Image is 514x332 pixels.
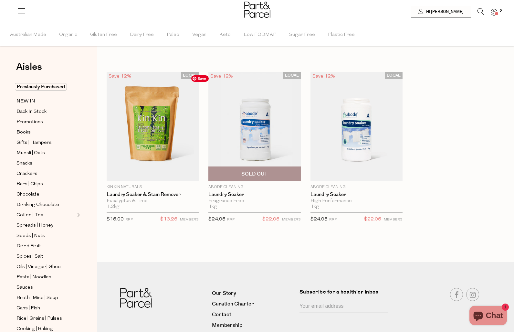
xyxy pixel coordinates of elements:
img: Laundry Soaker & Stain Remover [107,72,199,181]
span: Crackers [16,170,37,178]
span: LOCAL [385,72,403,79]
span: Aisles [16,60,42,74]
a: Promotions [16,118,75,126]
span: Sugar Free [289,24,315,46]
span: Bars | Chips [16,180,43,188]
span: Australian Made [10,24,46,46]
a: Snacks [16,159,75,167]
span: Save [191,75,209,82]
span: $24.95 [310,217,328,222]
span: Promotions [16,118,43,126]
span: 1kg [310,204,319,210]
a: Muesli | Oats [16,149,75,157]
small: RRP [227,218,235,221]
span: LOCAL [283,72,301,79]
span: 2 [498,8,504,14]
button: Sold Out [208,166,300,181]
span: Organic [59,24,77,46]
a: Pasta | Noodles [16,273,75,281]
a: Back In Stock [16,108,75,116]
a: Books [16,128,75,136]
span: 1kg [208,204,217,210]
span: Cans | Fish [16,305,40,312]
span: Previously Purchased [15,83,67,91]
span: Sold Out [241,171,267,177]
div: Save 12% [310,72,337,81]
p: Abode Cleaning [310,184,403,190]
a: Broth | Miso | Soup [16,294,75,302]
span: Keto [219,24,231,46]
span: Gluten Free [90,24,117,46]
span: $15.00 [107,217,124,222]
a: Bars | Chips [16,180,75,188]
span: Dried Fruit [16,242,41,250]
div: Save 12% [107,72,133,81]
span: Plastic Free [328,24,355,46]
span: LOCAL [181,72,199,79]
img: Part&Parcel [244,2,270,18]
span: Sauces [16,284,33,292]
span: Vegan [192,24,206,46]
inbox-online-store-chat: Shopify online store chat [467,306,509,327]
small: MEMBERS [384,218,403,221]
span: Muesli | Oats [16,149,45,157]
span: $22.05 [262,215,279,224]
a: Chocolate [16,190,75,198]
span: Gifts | Hampers [16,139,52,147]
a: Drinking Chocolate [16,201,75,209]
a: Curation Charter [212,300,295,308]
img: Laundry Soaker [310,72,403,181]
span: Low FODMAP [244,24,276,46]
div: Eucalyptus & Lime [107,198,199,204]
a: Dried Fruit [16,242,75,250]
a: Hi [PERSON_NAME] [411,6,471,17]
span: Coffee | Tea [16,211,43,219]
small: RRP [125,218,133,221]
a: Rice | Grains | Pulses [16,315,75,323]
a: NEW IN [16,97,75,105]
a: Cans | Fish [16,304,75,312]
a: Contact [212,310,295,319]
p: Kin Kin Naturals [107,184,199,190]
span: $24.95 [208,217,226,222]
span: $22.05 [364,215,381,224]
a: Previously Purchased [16,83,75,91]
div: High Performance [310,198,403,204]
img: Laundry Soaker [208,72,300,181]
a: Crackers [16,170,75,178]
button: Expand/Collapse Coffee | Tea [76,211,80,219]
small: MEMBERS [180,218,199,221]
span: Oils | Vinegar | Ghee [16,263,61,271]
span: Snacks [16,160,32,167]
span: Paleo [167,24,179,46]
span: Broth | Miso | Soup [16,294,58,302]
span: Hi [PERSON_NAME] [425,9,464,15]
span: Seeds | Nuts [16,232,45,240]
span: NEW IN [16,98,35,105]
a: 2 [491,9,497,16]
a: Gifts | Hampers [16,139,75,147]
span: Spices | Salt [16,253,43,261]
span: Books [16,129,31,136]
a: Coffee | Tea [16,211,75,219]
a: Seeds | Nuts [16,232,75,240]
a: Laundry Soaker [310,192,403,198]
img: Part&Parcel [120,288,152,308]
span: Spreads | Honey [16,222,53,230]
a: Oils | Vinegar | Ghee [16,263,75,271]
a: Membership [212,321,295,330]
small: MEMBERS [282,218,301,221]
span: Dairy Free [130,24,154,46]
a: Laundry Soaker & Stain Remover [107,192,199,198]
a: Spreads | Honey [16,221,75,230]
span: Pasta | Noodles [16,273,51,281]
label: Subscribe for a healthier inbox [299,288,392,301]
a: Laundry Soaker [208,192,300,198]
a: Spices | Salt [16,252,75,261]
a: Our Story [212,289,295,298]
span: $13.25 [160,215,177,224]
input: Your email address [299,301,388,313]
small: RRP [329,218,337,221]
p: Abode Cleaning [208,184,300,190]
span: Back In Stock [16,108,47,116]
